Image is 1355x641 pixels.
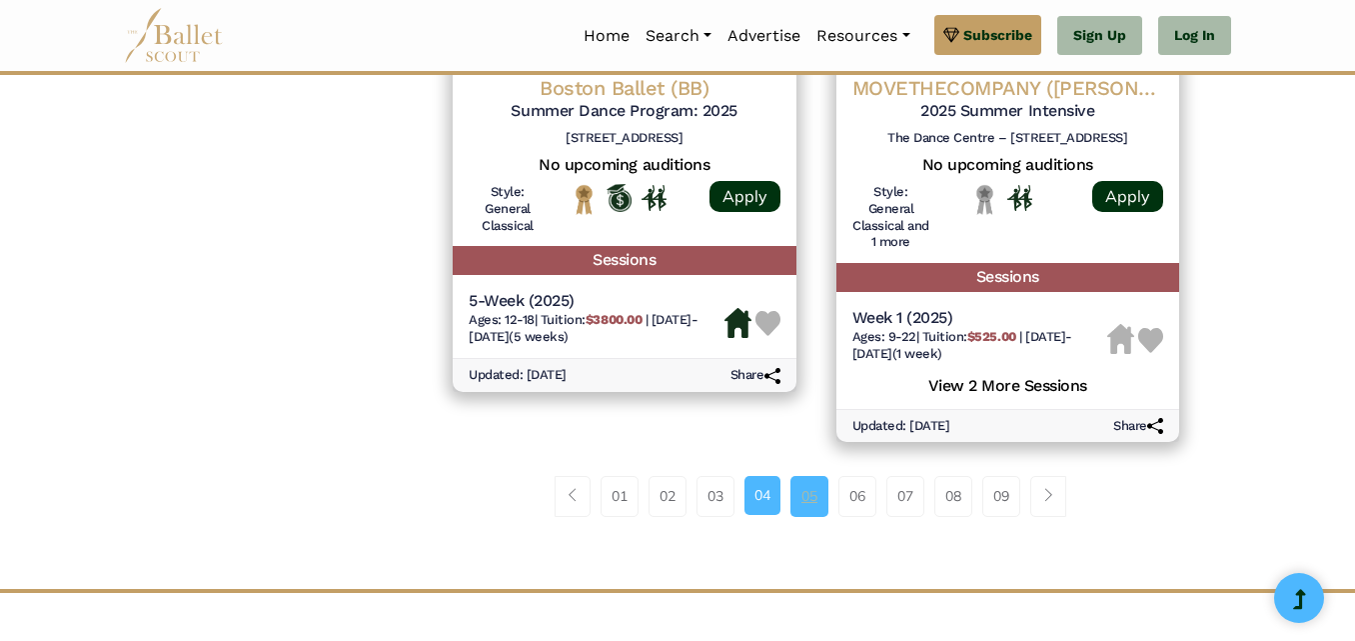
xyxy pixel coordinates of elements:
[649,476,686,516] a: 02
[586,312,642,327] b: $3800.00
[852,155,1164,176] h5: No upcoming auditions
[730,367,780,384] h6: Share
[852,130,1164,147] h6: The Dance Centre – [STREET_ADDRESS]
[852,329,1072,361] span: [DATE]-[DATE] (1 week)
[808,15,917,57] a: Resources
[852,329,916,344] span: Ages: 9-22
[963,24,1032,46] span: Subscribe
[836,263,1180,292] h5: Sessions
[709,181,780,212] a: Apply
[469,130,780,147] h6: [STREET_ADDRESS]
[838,476,876,516] a: 06
[453,246,796,275] h5: Sessions
[852,101,1164,122] h5: 2025 Summer Intensive
[555,476,1077,516] nav: Page navigation example
[469,291,724,312] h5: 5-Week (2025)
[1113,418,1163,435] h6: Share
[719,15,808,57] a: Advertise
[1138,328,1163,353] img: Heart
[469,184,547,235] h6: Style: General Classical
[469,75,780,101] h4: Boston Ballet (BB)
[982,476,1020,516] a: 09
[469,155,780,176] h5: No upcoming auditions
[934,476,972,516] a: 08
[886,476,924,516] a: 07
[1007,185,1032,211] img: In Person
[922,329,1019,344] span: Tuition:
[1158,16,1231,56] a: Log In
[601,476,639,516] a: 01
[852,75,1164,101] h4: MOVETHECOMPANY ([PERSON_NAME])
[1057,16,1142,56] a: Sign Up
[744,476,780,514] a: 04
[967,329,1016,344] b: $525.00
[934,15,1041,55] a: Subscribe
[724,308,751,338] img: Housing Available
[576,15,638,57] a: Home
[469,312,697,344] span: [DATE]-[DATE] (5 weeks)
[469,101,780,122] h5: Summer Dance Program: 2025
[972,184,997,215] img: Local
[943,24,959,46] img: gem.svg
[469,367,567,384] h6: Updated: [DATE]
[852,418,950,435] h6: Updated: [DATE]
[607,184,632,212] img: Offers Scholarship
[642,185,667,211] img: In Person
[852,329,1108,363] h6: | |
[541,312,646,327] span: Tuition:
[1107,324,1134,354] img: Housing Unavailable
[696,476,734,516] a: 03
[469,312,724,346] h6: | |
[638,15,719,57] a: Search
[852,308,1108,329] h5: Week 1 (2025)
[572,184,597,215] img: National
[790,476,828,516] a: 05
[852,371,1164,397] h5: View 2 More Sessions
[852,184,930,252] h6: Style: General Classical and 1 more
[1092,181,1163,212] a: Apply
[469,312,535,327] span: Ages: 12-18
[755,311,780,336] img: Heart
